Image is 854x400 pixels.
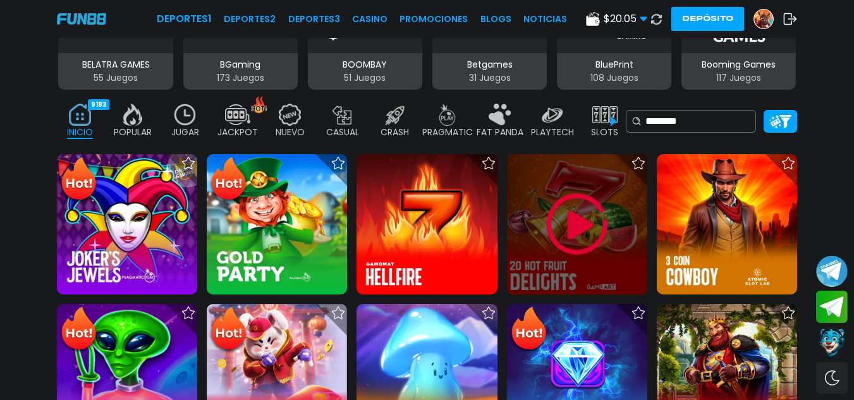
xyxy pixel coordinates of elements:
p: SLOTS [591,126,618,139]
img: recent_off.webp [173,104,198,126]
a: Deportes3 [288,13,340,26]
p: INICIO [67,126,93,139]
img: Hot [58,305,99,355]
img: crash_off.webp [382,104,408,126]
img: Avatar [754,9,773,28]
p: 117 Juegos [681,71,796,85]
img: Gold Party [207,154,347,294]
p: 173 Juegos [183,71,298,85]
p: CASUAL [326,126,359,139]
img: Hellfire [357,154,497,294]
img: 3 Coin Cowboy [657,154,797,294]
img: home_active.webp [68,104,93,126]
img: slots_off.webp [592,104,618,126]
a: NOTICIAS [523,13,567,26]
a: Deportes2 [224,13,276,26]
img: Hot [208,305,249,355]
img: Hot [58,155,99,205]
a: CASINO [352,13,387,26]
button: Depósito [671,7,744,31]
p: 108 Juegos [557,71,671,85]
p: 31 Juegos [432,71,547,85]
a: Promociones [400,13,468,26]
img: hot [251,96,267,113]
div: 9183 [88,99,109,110]
button: Betgames [427,1,552,91]
img: Company Logo [57,13,106,24]
a: BLOGS [480,13,511,26]
img: Play Game [539,186,615,262]
button: Contact customer service [816,326,848,359]
p: FAT PANDA [477,126,523,139]
a: Deportes1 [157,11,212,27]
button: BOOMBAY [303,1,427,91]
img: playtech_off.webp [540,104,565,126]
button: Join telegram [816,291,848,324]
img: popular_off.webp [120,104,145,126]
button: BGaming [178,1,303,91]
p: JACKPOT [217,126,258,139]
img: jackpot_off.webp [225,104,250,126]
div: Switch theme [816,362,848,394]
span: $ 20.05 [604,11,647,27]
p: CRASH [381,126,409,139]
p: PRAGMATIC [422,126,473,139]
p: BluePrint [557,58,671,71]
p: BELATRA GAMES [58,58,173,71]
p: 51 Juegos [308,71,422,85]
p: JUGAR [171,126,199,139]
p: PLAYTECH [531,126,574,139]
img: fat_panda_off.webp [487,104,513,126]
p: BGaming [183,58,298,71]
img: Platform Filter [769,115,791,128]
p: 55 Juegos [58,71,173,85]
button: Join telegram channel [816,255,848,288]
p: POPULAR [114,126,152,139]
button: BluePrint [552,1,676,91]
a: Avatar [753,9,783,29]
img: casual_off.webp [330,104,355,126]
img: Hot [508,305,549,355]
p: Betgames [432,58,547,71]
img: new_off.webp [278,104,303,126]
p: Booming Games [681,58,796,71]
button: Booming Games [676,1,801,91]
button: BELATRA GAMES [53,1,178,91]
img: Hot [208,155,249,205]
img: pragmatic_off.webp [435,104,460,126]
img: Joker's Jewels [57,154,197,294]
p: BOOMBAY [308,58,422,71]
p: NUEVO [276,126,305,139]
